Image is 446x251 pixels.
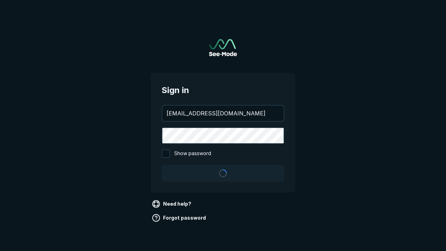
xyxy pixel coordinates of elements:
a: Go to sign in [209,39,237,56]
span: Sign in [162,84,284,97]
input: your@email.com [162,106,284,121]
img: See-Mode Logo [209,39,237,56]
a: Forgot password [151,212,209,223]
a: Need help? [151,198,194,210]
span: Show password [174,150,211,158]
